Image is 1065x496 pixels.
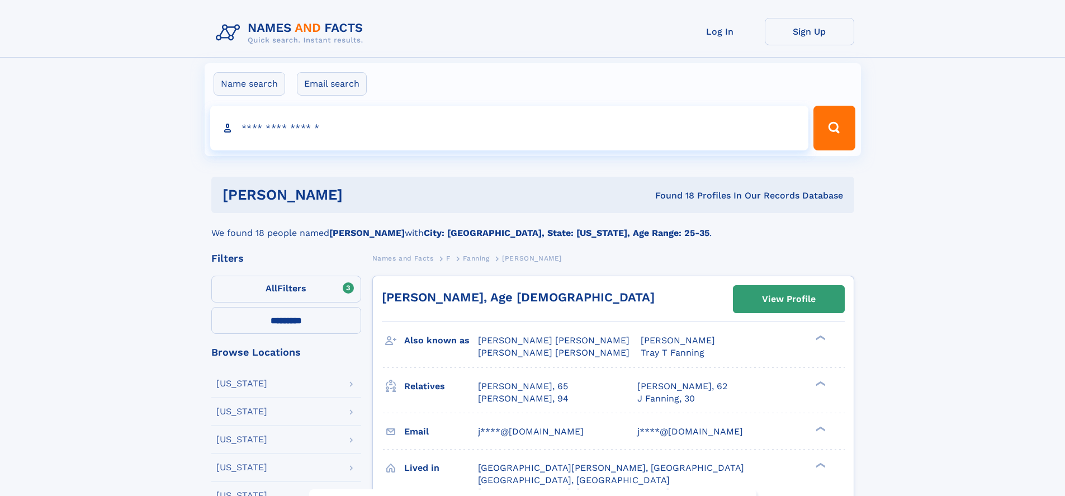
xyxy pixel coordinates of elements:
span: Fanning [463,254,489,262]
div: ❯ [813,425,826,432]
a: View Profile [733,286,844,313]
b: [PERSON_NAME] [329,228,405,238]
label: Email search [297,72,367,96]
b: City: [GEOGRAPHIC_DATA], State: [US_STATE], Age Range: 25-35 [424,228,709,238]
span: [PERSON_NAME] [PERSON_NAME] [478,335,629,346]
input: search input [210,106,809,150]
div: ❯ [813,334,826,342]
a: Log In [675,18,765,45]
div: [US_STATE] [216,463,267,472]
div: ❯ [813,380,826,387]
h3: Email [404,422,478,441]
a: Fanning [463,251,489,265]
a: F [446,251,451,265]
div: Filters [211,253,361,263]
span: [PERSON_NAME] [PERSON_NAME] [478,347,629,358]
div: [US_STATE] [216,435,267,444]
div: ❯ [813,461,826,469]
span: [GEOGRAPHIC_DATA], [GEOGRAPHIC_DATA] [478,475,670,485]
h3: Also known as [404,331,478,350]
span: [GEOGRAPHIC_DATA][PERSON_NAME], [GEOGRAPHIC_DATA] [478,462,744,473]
a: [PERSON_NAME], 94 [478,393,569,405]
img: Logo Names and Facts [211,18,372,48]
span: [PERSON_NAME] [502,254,562,262]
h3: Relatives [404,377,478,396]
div: [US_STATE] [216,407,267,416]
a: Sign Up [765,18,854,45]
a: [PERSON_NAME], 62 [637,380,727,393]
button: Search Button [813,106,855,150]
label: Name search [214,72,285,96]
h3: Lived in [404,459,478,478]
span: [PERSON_NAME] [641,335,715,346]
div: Found 18 Profiles In Our Records Database [499,190,843,202]
div: Browse Locations [211,347,361,357]
div: We found 18 people named with . [211,213,854,240]
a: [PERSON_NAME], Age [DEMOGRAPHIC_DATA] [382,290,655,304]
span: All [266,283,277,294]
span: F [446,254,451,262]
a: [PERSON_NAME], 65 [478,380,568,393]
span: Tray T Fanning [641,347,704,358]
div: [US_STATE] [216,379,267,388]
div: View Profile [762,286,816,312]
a: J Fanning, 30 [637,393,695,405]
h1: [PERSON_NAME] [223,188,499,202]
a: Names and Facts [372,251,434,265]
label: Filters [211,276,361,303]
